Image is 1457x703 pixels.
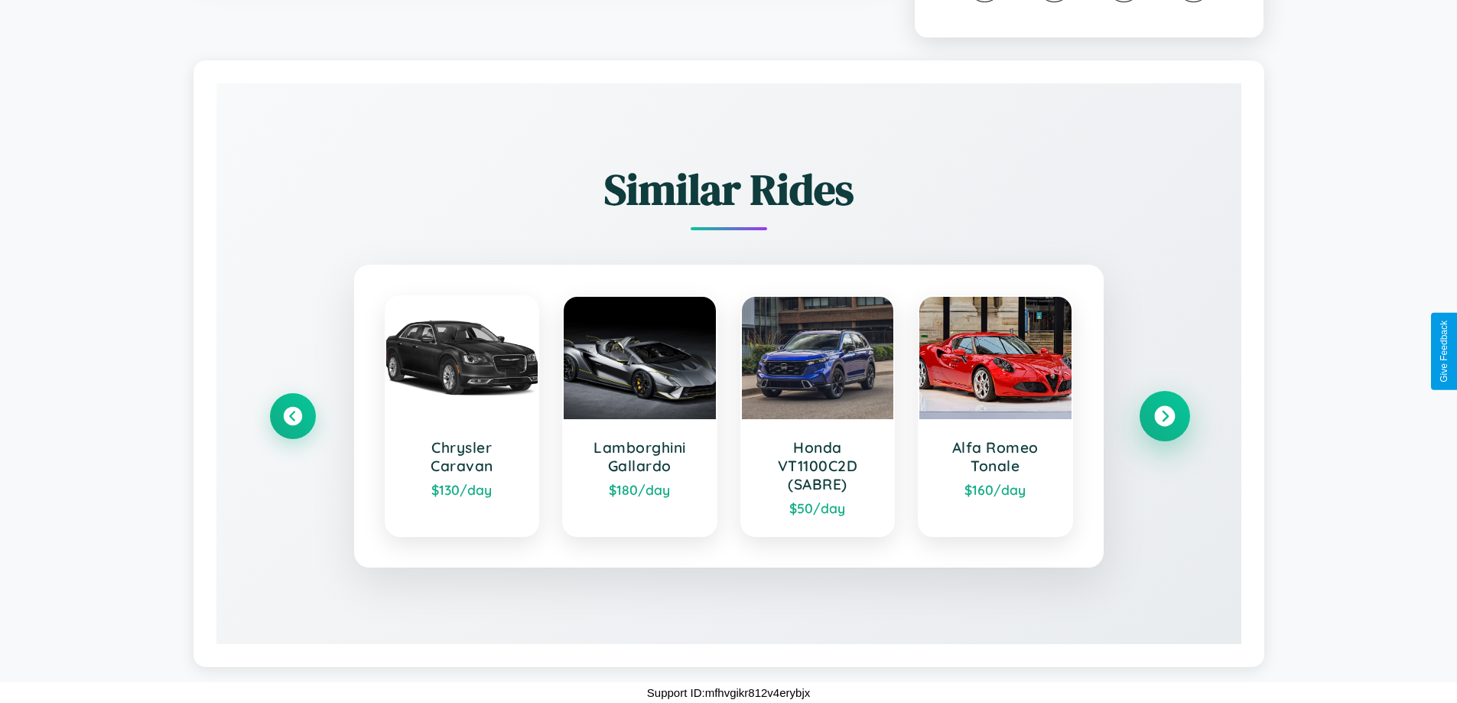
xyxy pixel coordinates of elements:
[385,295,540,537] a: Chrysler Caravan$130/day
[757,438,879,493] h3: Honda VT1100C2D (SABRE)
[402,481,523,498] div: $ 130 /day
[935,481,1056,498] div: $ 160 /day
[402,438,523,475] h3: Chrysler Caravan
[647,682,810,703] p: Support ID: mfhvgikr812v4erybjx
[935,438,1056,475] h3: Alfa Romeo Tonale
[579,481,701,498] div: $ 180 /day
[740,295,896,537] a: Honda VT1100C2D (SABRE)$50/day
[918,295,1073,537] a: Alfa Romeo Tonale$160/day
[579,438,701,475] h3: Lamborghini Gallardo
[562,295,717,537] a: Lamborghini Gallardo$180/day
[270,160,1188,219] h2: Similar Rides
[757,500,879,516] div: $ 50 /day
[1439,321,1449,382] div: Give Feedback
